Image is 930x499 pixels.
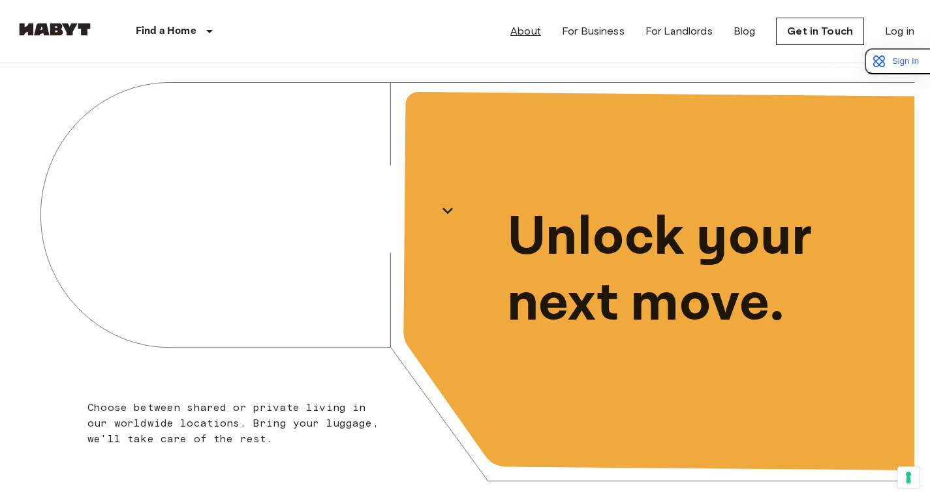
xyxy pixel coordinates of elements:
[136,23,196,39] p: Find a Home
[562,23,625,39] a: For Business
[885,23,914,39] a: Log in
[510,23,541,39] a: About
[897,466,920,489] button: Your consent preferences for tracking technologies
[507,205,894,337] p: Unlock your next move.
[734,23,756,39] a: Blog
[87,400,384,447] p: Choose between shared or private living in our worldwide locations. Bring your luggage, we'll tak...
[776,18,864,45] a: Get in Touch
[645,23,713,39] a: For Landlords
[16,23,94,36] img: Habyt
